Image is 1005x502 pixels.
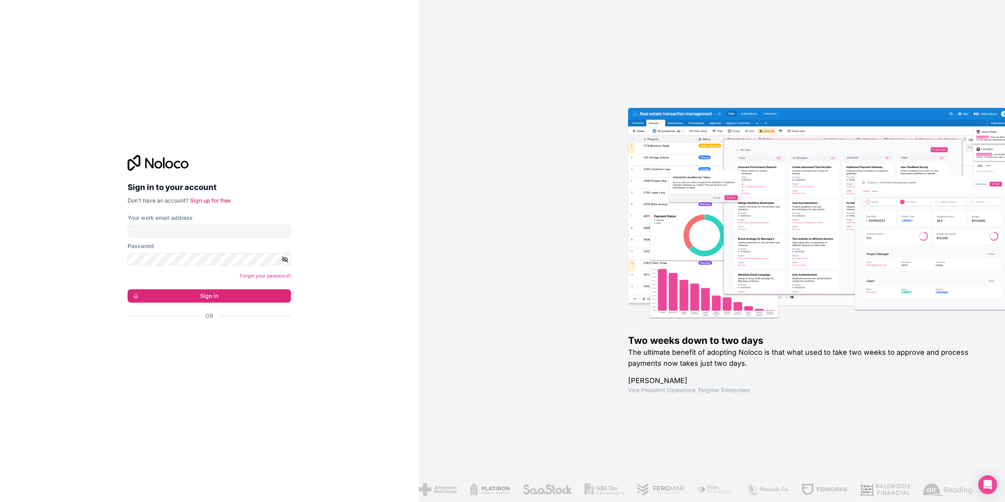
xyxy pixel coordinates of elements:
[418,483,457,496] img: /assets/american-red-cross-BAupjrZR.png
[190,197,230,204] a: Sign up for free
[128,242,154,250] label: Password
[128,180,291,194] h2: Sign in to your account
[628,347,980,369] h2: The ultimate benefit of adopting Noloco is that what used to take two weeks to approve and proces...
[128,197,188,204] span: Don't have an account?
[240,273,291,279] a: Forgot your password?
[978,475,997,494] div: Open Intercom Messenger
[584,483,624,496] img: /assets/gbstax-C-GtDUiK.png
[128,253,291,266] input: Password
[128,225,291,237] input: Email address
[469,483,510,496] img: /assets/flatiron-C8eUkumj.png
[128,289,291,303] button: Sign in
[628,334,980,347] h1: Two weeks down to two days
[628,386,980,394] h1: Vice President Operations , Fergmar Enterprises
[628,375,980,386] h1: [PERSON_NAME]
[746,483,789,496] img: /assets/phoenix-BREaitsQ.png
[859,483,910,496] img: /assets/baldridge-DxmPIwAm.png
[523,483,572,496] img: /assets/saastock-C6Zbiodz.png
[697,483,734,496] img: /assets/fiera-fwj2N5v4.png
[801,483,847,496] img: /assets/fdworks-Bi04fVtw.png
[128,214,193,222] label: Your work email address
[205,312,213,320] span: Or
[923,483,972,496] img: /assets/airreading-FwAmRzSr.png
[637,483,685,496] img: /assets/fergmar-CudnrXN5.png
